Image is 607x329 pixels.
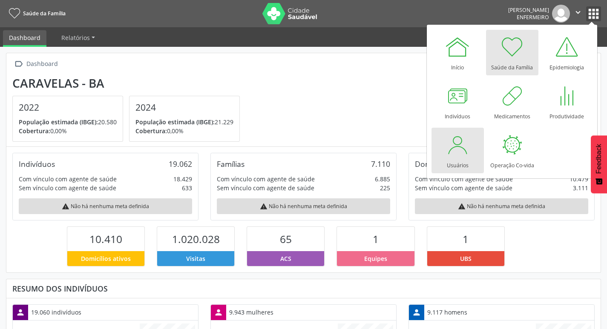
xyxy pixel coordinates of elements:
[19,117,117,126] p: 20.580
[460,254,472,263] span: UBS
[55,30,101,45] a: Relatórios
[19,183,116,192] div: Sem vínculo com agente de saúde
[586,6,601,21] button: apps
[508,6,549,14] div: [PERSON_NAME]
[6,6,66,20] a: Saúde da Família
[81,254,131,263] span: Domicílios ativos
[135,126,233,135] p: 0,00%
[173,175,192,183] div: 18.429
[182,183,192,192] div: 633
[19,102,117,113] h4: 2022
[135,117,233,126] p: 21.229
[570,5,586,23] button: 
[280,232,292,246] span: 65
[186,254,205,263] span: Visitas
[12,284,595,293] div: Resumo dos indivíduos
[415,198,588,214] div: Não há nenhuma meta definida
[12,58,25,70] i: 
[570,175,588,183] div: 10.479
[172,232,220,246] span: 1.020.028
[373,232,379,246] span: 1
[364,254,387,263] span: Equipes
[517,14,549,21] span: Enfermeiro
[19,126,117,135] p: 0,00%
[25,58,59,70] div: Dashboard
[573,8,583,17] i: 
[19,127,50,135] span: Cobertura:
[552,5,570,23] img: img
[217,198,390,214] div: Não há nenhuma meta definida
[19,118,98,126] span: População estimada (IBGE):
[89,232,122,246] span: 10.410
[541,30,593,75] a: Epidemiologia
[458,203,466,210] i: warning
[486,79,538,124] a: Medicamentos
[412,308,421,317] i: person
[375,175,390,183] div: 6.885
[280,254,291,263] span: ACS
[23,10,66,17] span: Saúde da Família
[371,159,390,169] div: 7.110
[214,308,223,317] i: person
[226,305,276,320] div: 9.943 mulheres
[463,232,469,246] span: 1
[135,127,167,135] span: Cobertura:
[591,135,607,193] button: Feedback - Mostrar pesquisa
[432,128,484,173] a: Usuários
[541,79,593,124] a: Produtividade
[415,159,450,169] div: Domicílios
[432,30,484,75] a: Início
[424,305,470,320] div: 9.117 homens
[12,58,59,70] a:  Dashboard
[432,79,484,124] a: Indivíduos
[3,30,46,47] a: Dashboard
[217,183,314,192] div: Sem vínculo com agente de saúde
[573,183,588,192] div: 3.111
[135,118,215,126] span: População estimada (IBGE):
[28,305,84,320] div: 19.060 indivíduos
[19,198,192,214] div: Não há nenhuma meta definida
[12,76,246,90] div: Caravelas - BA
[415,183,512,192] div: Sem vínculo com agente de saúde
[380,183,390,192] div: 225
[260,203,268,210] i: warning
[61,34,90,42] span: Relatórios
[135,102,233,113] h4: 2024
[19,159,55,169] div: Indivíduos
[169,159,192,169] div: 19.062
[19,175,117,183] div: Com vínculo com agente de saúde
[415,175,513,183] div: Com vínculo com agente de saúde
[486,30,538,75] a: Saúde da Família
[217,159,245,169] div: Famílias
[217,175,315,183] div: Com vínculo com agente de saúde
[62,203,69,210] i: warning
[486,128,538,173] a: Operação Co-vida
[595,144,603,174] span: Feedback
